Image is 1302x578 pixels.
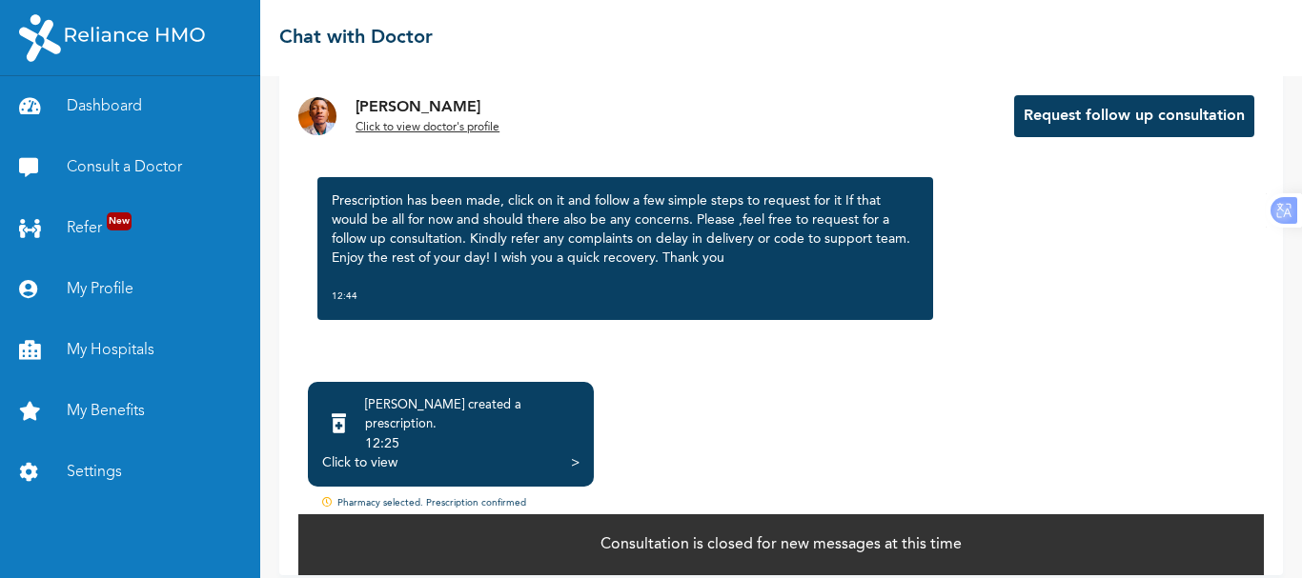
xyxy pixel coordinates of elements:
[600,533,962,556] p: Consultation is closed for new messages at this time
[19,14,205,62] img: RelianceHMO's Logo
[332,287,918,306] div: 12:44
[571,453,580,472] div: >
[356,122,499,133] u: Click to view doctor's profile
[365,434,580,453] div: 12:25
[365,396,580,434] div: [PERSON_NAME] created a prescription .
[298,496,1264,512] div: Pharmacy selected. Prescription confirmed
[107,212,132,230] span: New
[279,24,433,52] h2: Chat with Doctor
[1014,95,1254,137] button: Request follow up consultation
[298,97,336,135] img: Dr. undefined`
[332,191,918,268] p: Prescription has been made, click on it and follow a few simple steps to request for it If that w...
[322,453,397,472] div: Click to view
[356,96,499,119] p: [PERSON_NAME]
